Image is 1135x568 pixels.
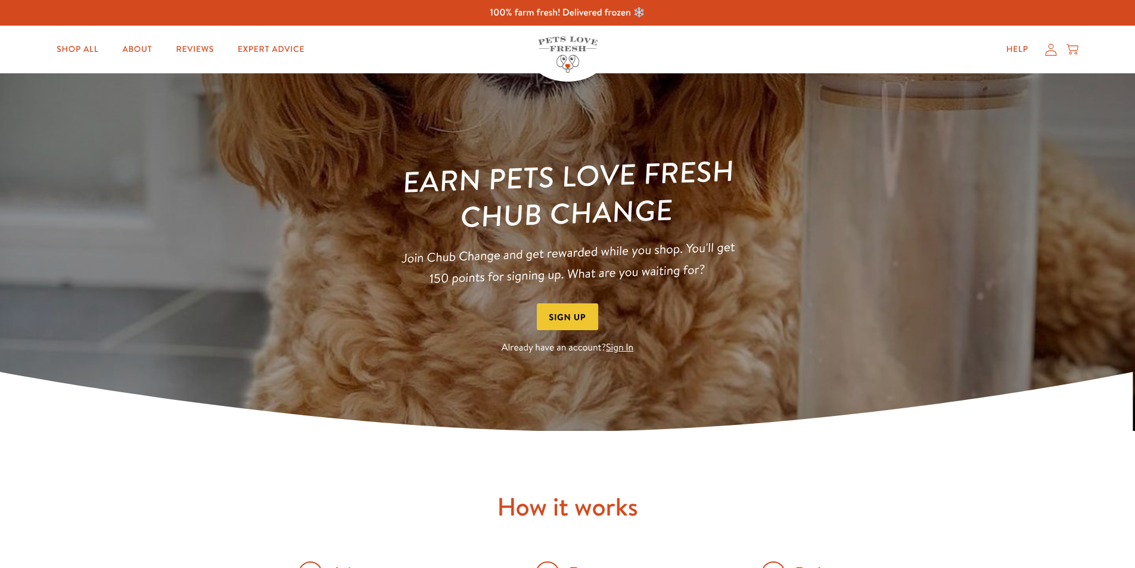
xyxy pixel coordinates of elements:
a: Expert Advice [228,38,314,61]
iframe: Gorgias live chat messenger [1075,512,1123,556]
p: Join Chub Change and get rewarded while you shop. You'll get 150 points for signing up. What are ... [395,236,741,290]
a: Shop All [47,38,108,61]
h1: Earn Pets Love Fresh Chub Change [394,152,741,238]
a: Reviews [167,38,223,61]
p: Already have an account? [396,340,739,356]
img: Pets Love Fresh [538,36,598,73]
a: Help [997,38,1038,61]
a: Sign In [606,341,633,354]
a: About [113,38,161,61]
h2: How it works [210,491,925,523]
button: Sign Up [537,303,599,330]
